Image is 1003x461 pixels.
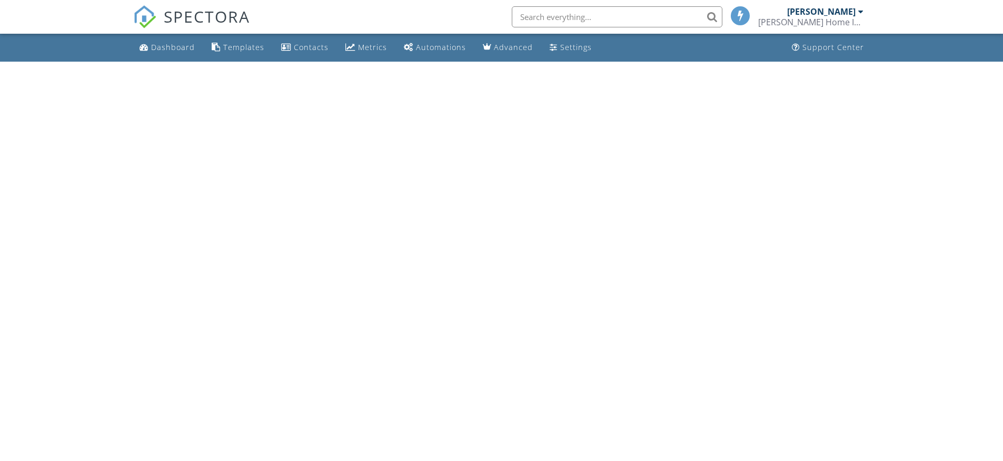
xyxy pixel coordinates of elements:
[560,42,592,52] div: Settings
[416,42,466,52] div: Automations
[135,38,199,57] a: Dashboard
[494,42,533,52] div: Advanced
[400,38,470,57] a: Automations (Basic)
[512,6,722,27] input: Search everything...
[133,14,250,36] a: SPECTORA
[802,42,864,52] div: Support Center
[545,38,596,57] a: Settings
[758,17,863,27] div: Knox Home Inspections
[341,38,391,57] a: Metrics
[294,42,329,52] div: Contacts
[277,38,333,57] a: Contacts
[133,5,156,28] img: The Best Home Inspection Software - Spectora
[164,5,250,27] span: SPECTORA
[223,42,264,52] div: Templates
[207,38,269,57] a: Templates
[358,42,387,52] div: Metrics
[151,42,195,52] div: Dashboard
[788,38,868,57] a: Support Center
[787,6,856,17] div: [PERSON_NAME]
[479,38,537,57] a: Advanced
